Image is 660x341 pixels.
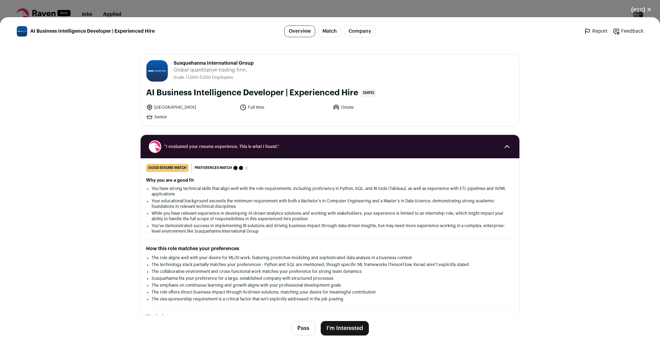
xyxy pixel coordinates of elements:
[152,276,508,281] li: Susquehanna fits your preference for a large, established company with structured processes
[146,313,514,320] h2: Maximize your resume
[146,245,514,252] h2: How this role matches your preferences
[187,75,233,79] span: 1,000-5,000 Employees
[146,178,514,183] h2: Why you are a good fit
[152,186,508,197] li: You have strong technical skills that align well with the role requirements, including proficienc...
[152,255,508,260] li: The role aligns well with your desire for ML/AI work, featuring predictive modeling and sophistic...
[613,28,643,35] a: Feedback
[146,60,168,82] img: 9fffc46ae3f63df20128374588882e43868ae314317c2f99e57d16a7a9107cde.jpg
[321,321,369,335] button: I'm Interested
[361,89,376,97] span: [DATE]
[186,75,233,80] li: /
[152,198,508,209] li: Your educational background exceeds the minimum requirement with both a Bachelor's in Computer En...
[152,269,508,274] li: The collaborative environment and cross-functional work matches your preference for strong team d...
[152,262,508,267] li: The technology stack partially matches your preferences - Python and SQL are mentioned, though sp...
[146,104,235,111] li: [GEOGRAPHIC_DATA]
[146,87,358,98] h1: AI Business Intelligence Developer | Experienced Hire
[623,2,660,17] button: Close modal
[195,164,232,171] span: Preferences match
[146,114,235,120] li: Senior
[146,164,189,172] div: good resume match
[152,211,508,222] li: While you have relevant experience in developing AI-driven analytics solutions and working with s...
[30,28,155,35] span: AI Business Intelligence Developer | Experienced Hire
[164,144,496,149] span: “I evaluated your resume experience. This is what I found.”
[152,283,508,288] li: The emphasis on continuous learning and growth aligns with your professional development goals
[344,25,376,37] a: Company
[152,296,508,302] li: The visa sponsorship requirement is a critical factor that isn't explicitly addressed in the job ...
[17,26,27,36] img: 9fffc46ae3f63df20128374588882e43868ae314317c2f99e57d16a7a9107cde.jpg
[333,104,422,111] li: Onsite
[240,104,329,111] li: Full time
[152,223,508,234] li: You've demonstrated success in implementing BI solutions and driving business impact through data...
[284,25,315,37] a: Overview
[291,321,315,335] button: Pass
[174,75,186,80] li: Scale
[318,25,341,37] a: Match
[174,60,254,67] span: Susquehanna International Group
[584,28,607,35] a: Report
[174,67,254,74] span: Global quantitative trading firm.
[152,289,508,295] li: The role offers direct business impact through AI-driven solutions, matching your desire for mean...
